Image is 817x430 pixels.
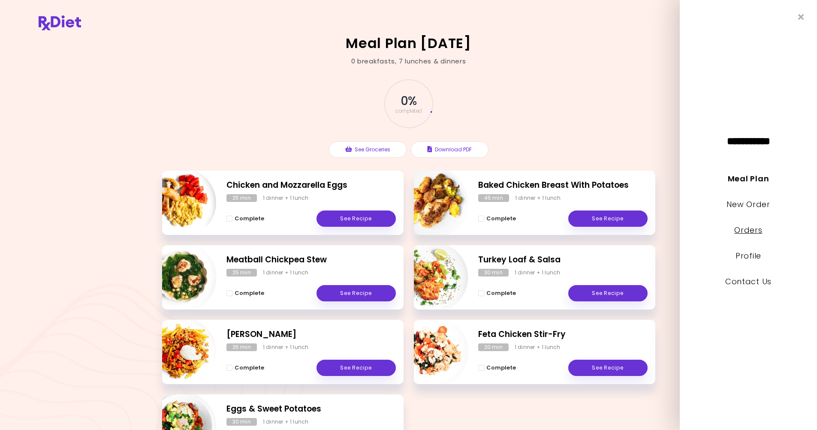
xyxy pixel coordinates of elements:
[346,36,471,50] h2: Meal Plan [DATE]
[226,179,396,192] h2: Chicken and Mozzarella Eggs
[263,343,309,351] div: 1 dinner + 1 lunch
[401,94,416,108] span: 0 %
[145,316,217,388] img: Info - Nacho Fries
[329,141,407,158] button: See Groceries
[39,15,81,30] img: RxDiet
[478,343,509,351] div: 20 min
[734,225,762,235] a: Orders
[226,403,396,415] h2: Eggs & Sweet Potatoes
[226,288,264,298] button: Complete - Meatball Chickpea Stew
[226,213,264,224] button: Complete - Chicken and Mozzarella Eggs
[226,269,257,277] div: 25 min
[226,328,396,341] h2: Nacho Fries
[397,242,468,313] img: Info - Turkey Loaf & Salsa
[515,194,561,202] div: 1 dinner + 1 lunch
[317,360,396,376] a: See Recipe - Nacho Fries
[486,290,516,297] span: Complete
[235,364,264,371] span: Complete
[263,418,309,426] div: 1 dinner + 1 lunch
[317,210,396,227] a: See Recipe - Chicken and Mozzarella Eggs
[351,57,466,66] div: 0 breakfasts , 7 lunches & dinners
[263,269,309,277] div: 1 dinner + 1 lunch
[478,179,648,192] h2: Baked Chicken Breast With Potatoes
[145,167,217,238] img: Info - Chicken and Mozzarella Eggs
[226,194,257,202] div: 25 min
[478,288,516,298] button: Complete - Turkey Loaf & Salsa
[395,108,422,114] span: completed
[736,250,761,261] a: Profile
[397,316,468,388] img: Info - Feta Chicken Stir-Fry
[478,194,509,202] div: 45 min
[478,254,648,266] h2: Turkey Loaf & Salsa
[226,363,264,373] button: Complete - Nacho Fries
[568,210,648,227] a: See Recipe - Baked Chicken Breast With Potatoes
[486,215,516,222] span: Complete
[515,343,561,351] div: 1 dinner + 1 lunch
[263,194,309,202] div: 1 dinner + 1 lunch
[317,285,396,301] a: See Recipe - Meatball Chickpea Stew
[478,328,648,341] h2: Feta Chicken Stir-Fry
[226,254,396,266] h2: Meatball Chickpea Stew
[798,13,804,21] i: Close
[411,141,488,158] button: Download PDF
[226,418,257,426] div: 30 min
[145,242,217,313] img: Info - Meatball Chickpea Stew
[226,343,257,351] div: 25 min
[725,276,772,287] a: Contact Us
[478,213,516,224] button: Complete - Baked Chicken Breast With Potatoes
[478,269,509,277] div: 30 min
[486,364,516,371] span: Complete
[397,167,468,238] img: Info - Baked Chicken Breast With Potatoes
[515,269,561,277] div: 1 dinner + 1 lunch
[568,285,648,301] a: See Recipe - Turkey Loaf & Salsa
[728,173,769,184] a: Meal Plan
[235,215,264,222] span: Complete
[568,360,648,376] a: See Recipe - Feta Chicken Stir-Fry
[727,199,770,210] a: New Order
[478,363,516,373] button: Complete - Feta Chicken Stir-Fry
[235,290,264,297] span: Complete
